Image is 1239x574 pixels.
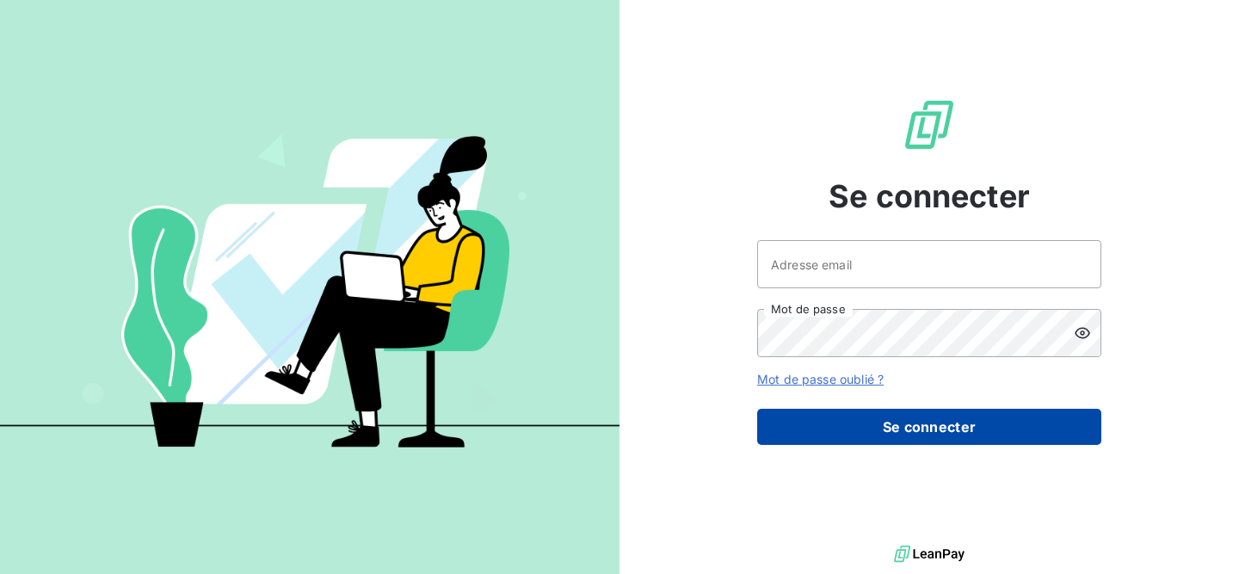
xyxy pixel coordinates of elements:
[757,240,1101,288] input: placeholder
[757,372,884,386] a: Mot de passe oublié ?
[757,409,1101,445] button: Se connecter
[829,173,1030,219] span: Se connecter
[902,97,957,152] img: Logo LeanPay
[894,541,965,567] img: logo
